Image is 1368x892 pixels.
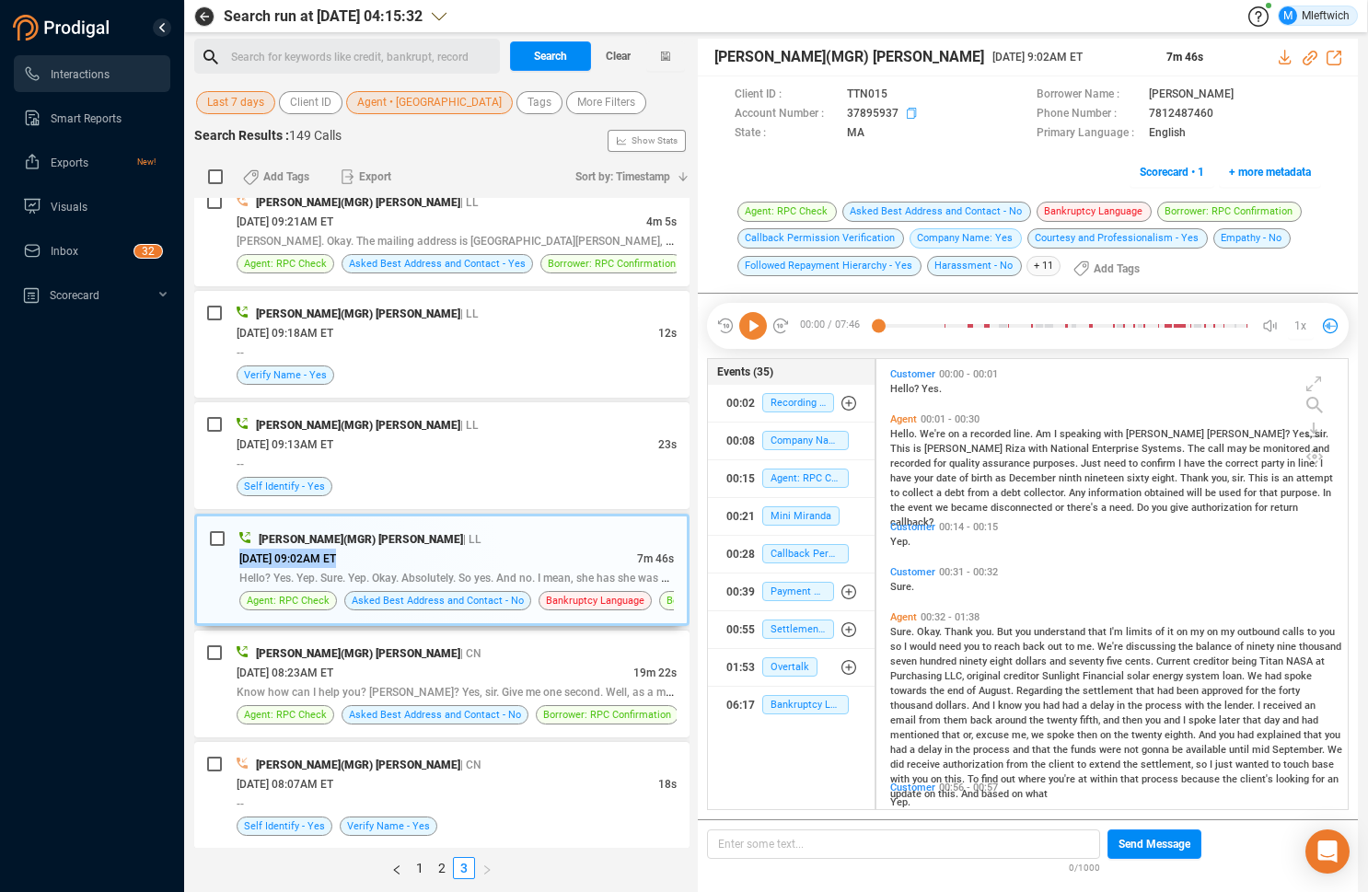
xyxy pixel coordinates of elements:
[244,366,327,384] span: Verify Name - Yes
[1015,655,1049,667] span: dollars
[890,443,913,455] span: This
[237,346,244,359] span: --
[976,626,997,638] span: you.
[959,655,990,667] span: ninety
[1088,487,1144,499] span: information
[1028,443,1050,455] span: with
[1060,428,1104,440] span: speaking
[890,685,930,697] span: towards
[890,641,904,653] span: so
[1054,428,1060,440] span: I
[1255,502,1270,514] span: for
[890,428,920,440] span: Hello.
[1140,157,1204,187] span: Scorecard • 1
[14,232,170,269] li: Inbox
[935,502,951,514] span: we
[1279,685,1300,697] span: forty
[1065,641,1077,653] span: to
[263,162,309,191] span: Add Tags
[349,255,526,272] span: Asked Best Address and Contact - Yes
[1092,443,1142,455] span: Enterprise
[1077,641,1097,653] span: me.
[762,695,850,714] span: Bankruptcy Language
[890,487,902,499] span: to
[1177,626,1190,638] span: on
[566,91,646,114] button: More Filters
[1083,670,1127,682] span: Financial
[1178,458,1184,469] span: I
[726,464,755,493] div: 00:15
[1069,487,1088,499] span: Any
[1193,655,1232,667] span: creditor
[726,615,755,644] div: 00:55
[1225,458,1261,469] span: correct
[708,611,875,648] button: 00:55Settlement Language
[194,631,690,737] div: [PERSON_NAME](MGR) [PERSON_NAME]| CN[DATE] 08:23AM ET19m 22sKnow how can I help you? [PERSON_NAME...
[726,502,755,531] div: 00:21
[1284,670,1312,682] span: spoke
[982,641,994,653] span: to
[1246,685,1261,697] span: for
[1049,655,1069,667] span: and
[1024,487,1069,499] span: collector.
[237,327,333,340] span: [DATE] 09:18AM ET
[232,162,320,191] button: Add Tags
[1184,458,1208,469] span: have
[1127,472,1152,484] span: sixty
[142,245,148,263] p: 3
[914,472,936,484] span: your
[762,431,850,450] span: Company Name: Yes
[1191,502,1255,514] span: authorization
[1208,458,1225,469] span: the
[910,641,939,653] span: would
[890,502,908,514] span: the
[14,144,170,180] li: Exports
[1298,458,1320,469] span: line.
[148,245,155,263] p: 2
[947,685,967,697] span: end
[1126,626,1155,638] span: limits
[1259,655,1286,667] span: Titan
[51,201,87,214] span: Visuals
[1152,502,1170,514] span: you
[1246,641,1277,653] span: ninety
[608,130,686,152] button: Show Stats
[279,91,342,114] button: Client ID
[237,438,333,451] span: [DATE] 09:13AM ET
[591,41,646,71] button: Clear
[726,577,755,607] div: 00:39
[964,641,982,653] span: you
[1088,626,1109,638] span: that
[1227,443,1249,455] span: may
[726,690,755,720] div: 06:17
[1219,487,1244,499] span: used
[971,472,995,484] span: birth
[1283,6,1293,25] span: M
[708,649,875,686] button: 01:53Overtalk
[1055,502,1067,514] span: or
[1263,443,1313,455] span: monitored
[1187,487,1205,499] span: will
[890,458,933,469] span: recorded
[908,502,935,514] span: event
[1042,670,1083,682] span: Sunlight
[330,162,402,191] button: Export
[1247,670,1265,682] span: We
[959,472,971,484] span: of
[1219,157,1321,187] button: + more metadata
[194,514,690,626] div: [PERSON_NAME](MGR) [PERSON_NAME]| LL[DATE] 09:02AM ET7m 46sHello? Yes. Yep. Sure. Yep. Okay. Abso...
[667,592,794,609] span: Borrower: RPC Confirmation
[1249,443,1263,455] span: be
[1205,487,1219,499] span: be
[1050,443,1092,455] span: National
[1015,626,1034,638] span: you
[1014,428,1036,440] span: line.
[646,215,677,228] span: 4m 5s
[997,626,1015,638] span: But
[548,255,676,272] span: Borrower: RPC Confirmation
[1126,428,1207,440] span: [PERSON_NAME]
[1155,626,1167,638] span: of
[1316,655,1325,667] span: at
[726,426,755,456] div: 00:08
[237,233,772,248] span: [PERSON_NAME]. Okay. The mailing address is [GEOGRAPHIC_DATA][PERSON_NAME], and What else you sa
